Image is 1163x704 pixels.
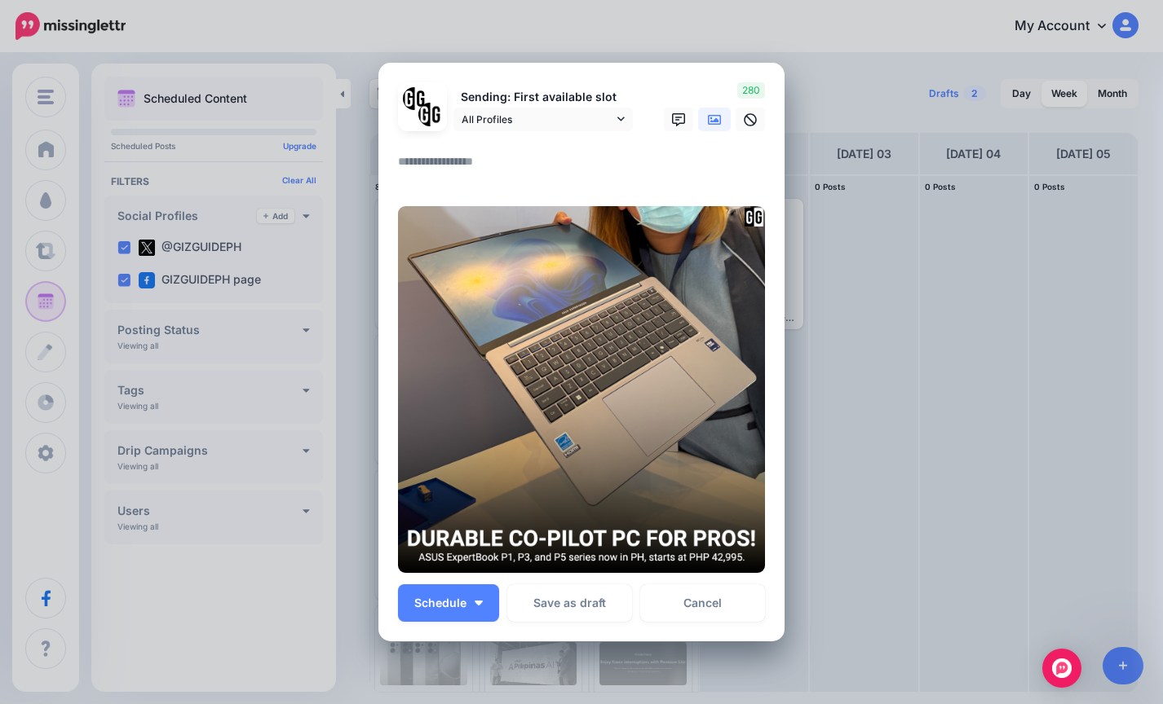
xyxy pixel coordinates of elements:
[453,108,633,131] a: All Profiles
[462,111,613,128] span: All Profiles
[398,206,765,573] img: 15BFFF4VXHCORCY4A37FOUZH82S3H3Z3.png
[418,103,442,126] img: JT5sWCfR-79925.png
[507,584,632,622] button: Save as draft
[640,584,765,622] a: Cancel
[403,87,427,111] img: 353459792_649996473822713_4483302954317148903_n-bsa138318.png
[414,597,467,609] span: Schedule
[737,82,765,99] span: 280
[398,584,499,622] button: Schedule
[1042,649,1081,688] div: Open Intercom Messenger
[453,88,633,107] p: Sending: First available slot
[475,601,483,605] img: arrow-down-white.png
